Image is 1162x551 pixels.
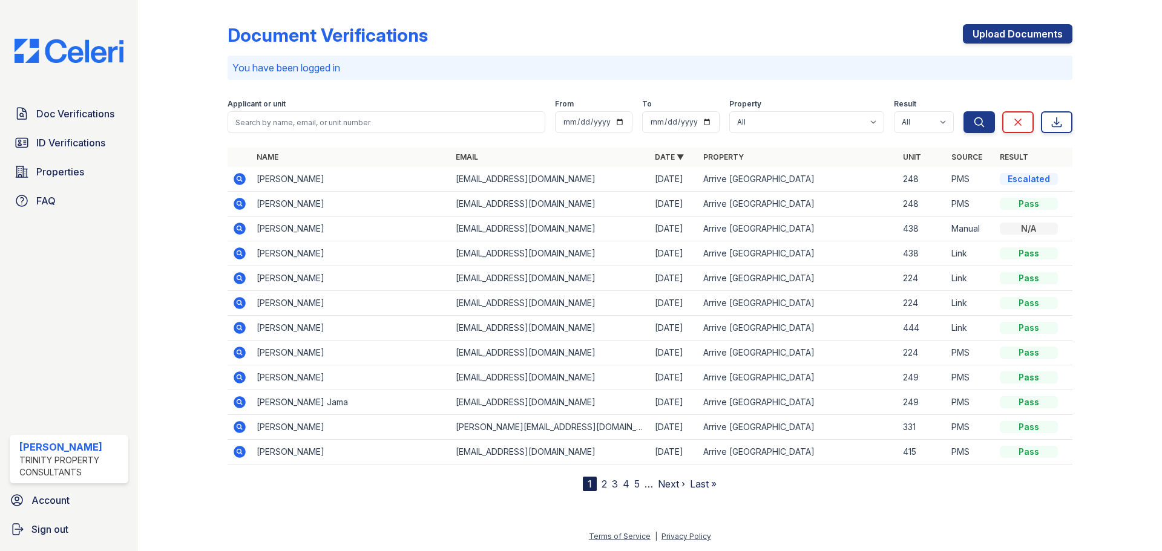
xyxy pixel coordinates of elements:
[947,241,995,266] td: Link
[698,266,898,291] td: Arrive [GEOGRAPHIC_DATA]
[451,167,650,192] td: [EMAIL_ADDRESS][DOMAIN_NAME]
[252,217,451,241] td: [PERSON_NAME]
[898,341,947,365] td: 224
[1000,347,1058,359] div: Pass
[703,152,744,161] a: Property
[232,60,1068,75] p: You have been logged in
[5,517,133,541] a: Sign out
[658,478,685,490] a: Next ›
[31,522,68,536] span: Sign out
[898,291,947,316] td: 224
[650,316,698,341] td: [DATE]
[898,192,947,217] td: 248
[655,152,684,161] a: Date ▼
[1000,421,1058,433] div: Pass
[650,217,698,241] td: [DATE]
[252,316,451,341] td: [PERSON_NAME]
[252,415,451,440] td: [PERSON_NAME]
[698,390,898,415] td: Arrive [GEOGRAPHIC_DATA]
[5,488,133,512] a: Account
[650,390,698,415] td: [DATE]
[650,167,698,192] td: [DATE]
[36,106,114,121] span: Doc Verifications
[634,478,640,490] a: 5
[1000,198,1058,210] div: Pass
[36,165,84,179] span: Properties
[257,152,278,161] a: Name
[252,266,451,291] td: [PERSON_NAME]
[36,135,105,150] span: ID Verifications
[612,478,618,490] a: 3
[451,415,650,440] td: [PERSON_NAME][EMAIL_ADDRESS][DOMAIN_NAME]
[947,266,995,291] td: Link
[645,477,653,491] span: …
[451,241,650,266] td: [EMAIL_ADDRESS][DOMAIN_NAME]
[451,192,650,217] td: [EMAIL_ADDRESS][DOMAIN_NAME]
[898,390,947,415] td: 249
[650,415,698,440] td: [DATE]
[36,194,56,208] span: FAQ
[698,415,898,440] td: Arrive [GEOGRAPHIC_DATA]
[1000,152,1028,161] a: Result
[947,415,995,440] td: PMS
[252,341,451,365] td: [PERSON_NAME]
[894,99,916,109] label: Result
[951,152,982,161] a: Source
[456,152,478,161] a: Email
[947,291,995,316] td: Link
[898,241,947,266] td: 438
[1000,223,1058,235] div: N/A
[690,478,717,490] a: Last »
[252,440,451,465] td: [PERSON_NAME]
[947,390,995,415] td: PMS
[252,291,451,316] td: [PERSON_NAME]
[1000,272,1058,284] div: Pass
[963,24,1072,44] a: Upload Documents
[1000,297,1058,309] div: Pass
[252,390,451,415] td: [PERSON_NAME] Jama
[898,415,947,440] td: 331
[10,102,128,126] a: Doc Verifications
[1000,247,1058,259] div: Pass
[252,241,451,266] td: [PERSON_NAME]
[252,167,451,192] td: [PERSON_NAME]
[698,192,898,217] td: Arrive [GEOGRAPHIC_DATA]
[698,316,898,341] td: Arrive [GEOGRAPHIC_DATA]
[451,390,650,415] td: [EMAIL_ADDRESS][DOMAIN_NAME]
[650,241,698,266] td: [DATE]
[898,217,947,241] td: 438
[947,192,995,217] td: PMS
[898,266,947,291] td: 224
[451,291,650,316] td: [EMAIL_ADDRESS][DOMAIN_NAME]
[602,478,607,490] a: 2
[589,532,651,541] a: Terms of Service
[650,291,698,316] td: [DATE]
[903,152,921,161] a: Unit
[947,316,995,341] td: Link
[650,266,698,291] td: [DATE]
[655,532,657,541] div: |
[698,365,898,390] td: Arrive [GEOGRAPHIC_DATA]
[451,440,650,465] td: [EMAIL_ADDRESS][DOMAIN_NAME]
[947,341,995,365] td: PMS
[650,365,698,390] td: [DATE]
[650,440,698,465] td: [DATE]
[623,478,629,490] a: 4
[228,111,545,133] input: Search by name, email, or unit number
[661,532,711,541] a: Privacy Policy
[729,99,761,109] label: Property
[1000,396,1058,408] div: Pass
[228,99,286,109] label: Applicant or unit
[1000,173,1058,185] div: Escalated
[451,217,650,241] td: [EMAIL_ADDRESS][DOMAIN_NAME]
[1111,503,1150,539] iframe: chat widget
[947,440,995,465] td: PMS
[698,167,898,192] td: Arrive [GEOGRAPHIC_DATA]
[31,493,70,507] span: Account
[451,341,650,365] td: [EMAIL_ADDRESS][DOMAIN_NAME]
[698,217,898,241] td: Arrive [GEOGRAPHIC_DATA]
[451,316,650,341] td: [EMAIL_ADDRESS][DOMAIN_NAME]
[1000,322,1058,334] div: Pass
[10,131,128,155] a: ID Verifications
[583,477,597,491] div: 1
